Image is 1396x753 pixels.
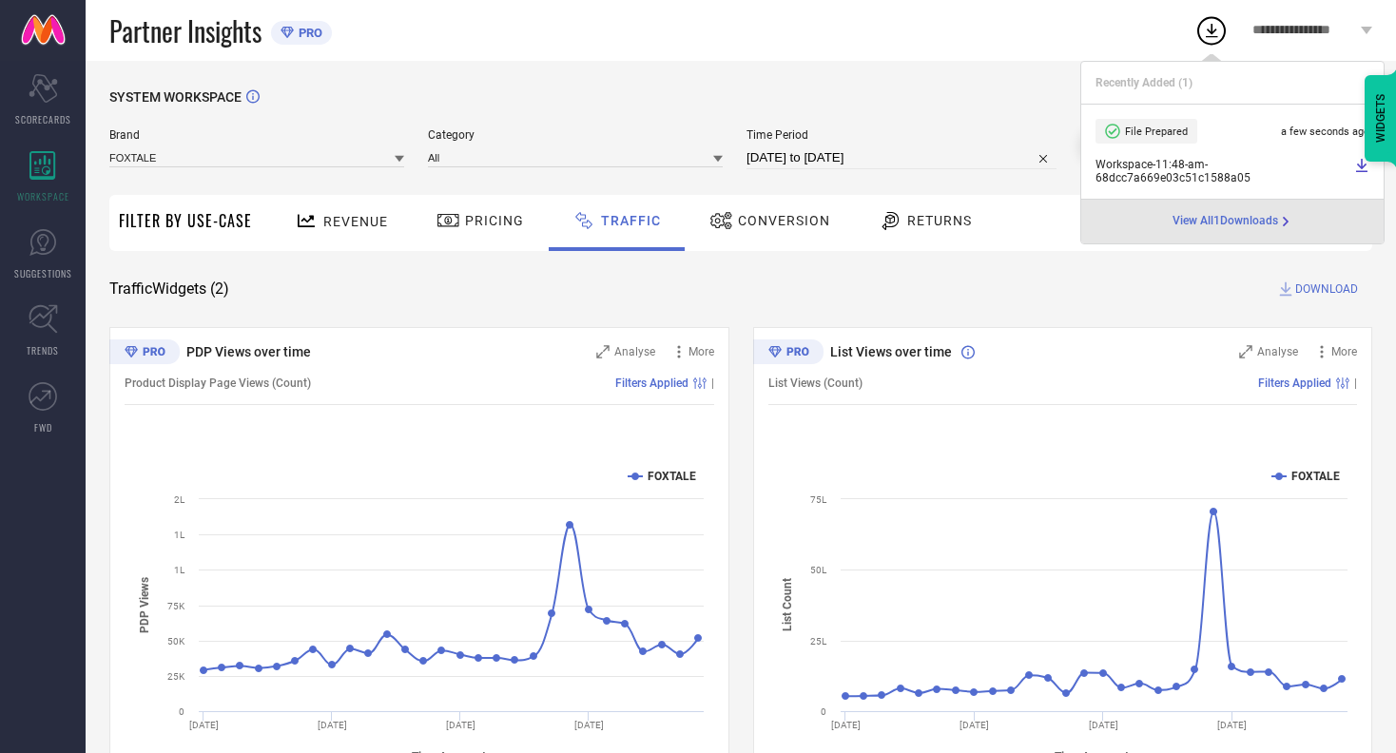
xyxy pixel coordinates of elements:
text: 25K [167,671,185,682]
span: DOWNLOAD [1295,280,1358,299]
span: | [711,376,714,390]
text: 1L [174,530,185,540]
text: [DATE] [574,720,604,730]
a: View All1Downloads [1173,214,1293,229]
text: FOXTALE [648,470,696,483]
text: 75K [167,601,185,611]
span: Filters Applied [615,376,688,390]
span: Brand [109,128,404,142]
span: Traffic [601,213,661,228]
span: Partner Insights [109,11,262,50]
text: [DATE] [189,720,219,730]
span: More [688,345,714,358]
a: Download [1354,158,1369,184]
span: SYSTEM WORKSPACE [109,89,242,105]
div: Premium [753,339,824,368]
span: Filters Applied [1258,376,1331,390]
text: 1L [174,565,185,575]
text: 50K [167,636,185,647]
text: [DATE] [446,720,475,730]
text: 0 [179,706,184,717]
span: Revenue [323,214,388,229]
text: 50L [810,565,827,575]
span: Product Display Page Views (Count) [125,376,311,390]
text: [DATE] [1217,720,1247,730]
input: Select time period [746,146,1057,169]
span: Category [428,128,723,142]
text: FOXTALE [1291,470,1340,483]
span: Pricing [465,213,524,228]
text: 25L [810,636,827,647]
text: [DATE] [960,720,989,730]
span: List Views (Count) [768,376,863,390]
span: WORKSPACE [17,189,69,203]
span: Workspace - 11:48-am - 68dcc7a669e03c51c1588a05 [1095,158,1349,184]
text: [DATE] [318,720,347,730]
span: Analyse [614,345,655,358]
text: [DATE] [830,720,860,730]
span: More [1331,345,1357,358]
div: Open download list [1194,13,1229,48]
span: SCORECARDS [15,112,71,126]
span: Traffic Widgets ( 2 ) [109,280,229,299]
span: TRENDS [27,343,59,357]
text: [DATE] [1088,720,1117,730]
text: 2L [174,494,185,505]
span: PDP Views over time [186,344,311,359]
span: Recently Added ( 1 ) [1095,76,1192,89]
span: PRO [294,26,322,40]
tspan: List Count [781,578,794,631]
span: FWD [34,420,52,434]
svg: Zoom [1239,345,1252,358]
text: 75L [810,494,827,505]
span: a few seconds ago [1281,125,1369,138]
span: View All 1 Downloads [1173,214,1278,229]
svg: Zoom [596,345,610,358]
span: Conversion [738,213,830,228]
tspan: PDP Views [138,577,151,633]
span: Returns [907,213,972,228]
text: 0 [821,706,826,717]
span: List Views over time [830,344,952,359]
div: Open download page [1173,214,1293,229]
span: SUGGESTIONS [14,266,72,280]
span: Analyse [1257,345,1298,358]
span: File Prepared [1125,125,1188,138]
span: | [1354,376,1357,390]
span: Time Period [746,128,1057,142]
div: Premium [109,339,180,368]
span: Filter By Use-Case [119,209,252,232]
